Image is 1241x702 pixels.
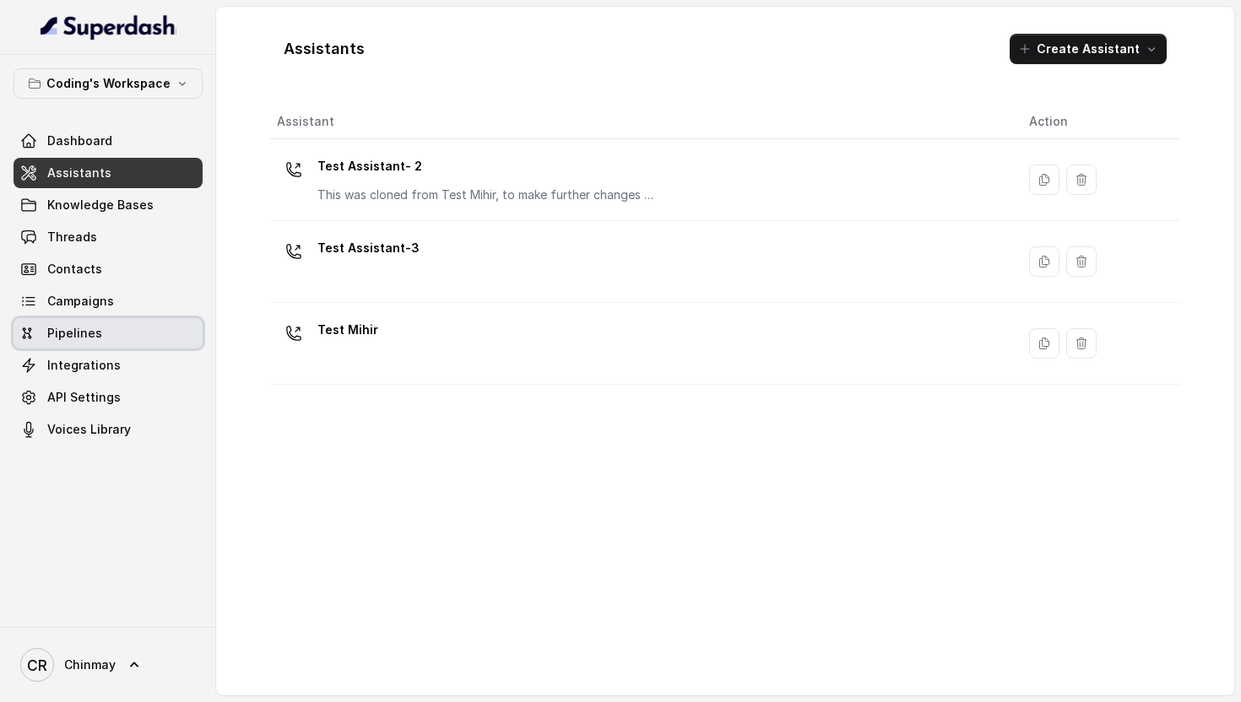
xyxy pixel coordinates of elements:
[1010,34,1167,64] button: Create Assistant
[46,73,171,94] p: Coding's Workspace
[1016,105,1180,139] th: Action
[14,126,203,156] a: Dashboard
[27,656,47,674] text: CR
[284,35,365,62] h1: Assistants
[317,316,378,343] p: Test Mihir
[47,229,97,246] span: Threads
[317,153,655,180] p: Test Assistant- 2
[47,293,114,310] span: Campaigns
[270,105,1016,139] th: Assistant
[14,382,203,413] a: API Settings
[14,286,203,316] a: Campaigns
[47,165,111,181] span: Assistants
[14,190,203,220] a: Knowledge Bases
[14,68,203,99] button: Coding's Workspace
[47,357,121,374] span: Integrations
[317,186,655,203] p: This was cloned from Test Mihir, to make further changes as discussed with the Superdash team.
[14,641,203,688] a: Chinmay
[64,656,116,673] span: Chinmay
[14,350,203,381] a: Integrations
[47,197,154,213] span: Knowledge Bases
[47,421,131,438] span: Voices Library
[47,261,102,278] span: Contacts
[14,222,203,252] a: Threads
[14,414,203,445] a: Voices Library
[47,132,112,149] span: Dashboard
[41,13,176,40] img: light.svg
[47,389,121,406] span: API Settings
[317,235,420,262] p: Test Assistant-3
[47,325,102,342] span: Pipelines
[14,318,203,348] a: Pipelines
[14,158,203,188] a: Assistants
[14,254,203,284] a: Contacts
